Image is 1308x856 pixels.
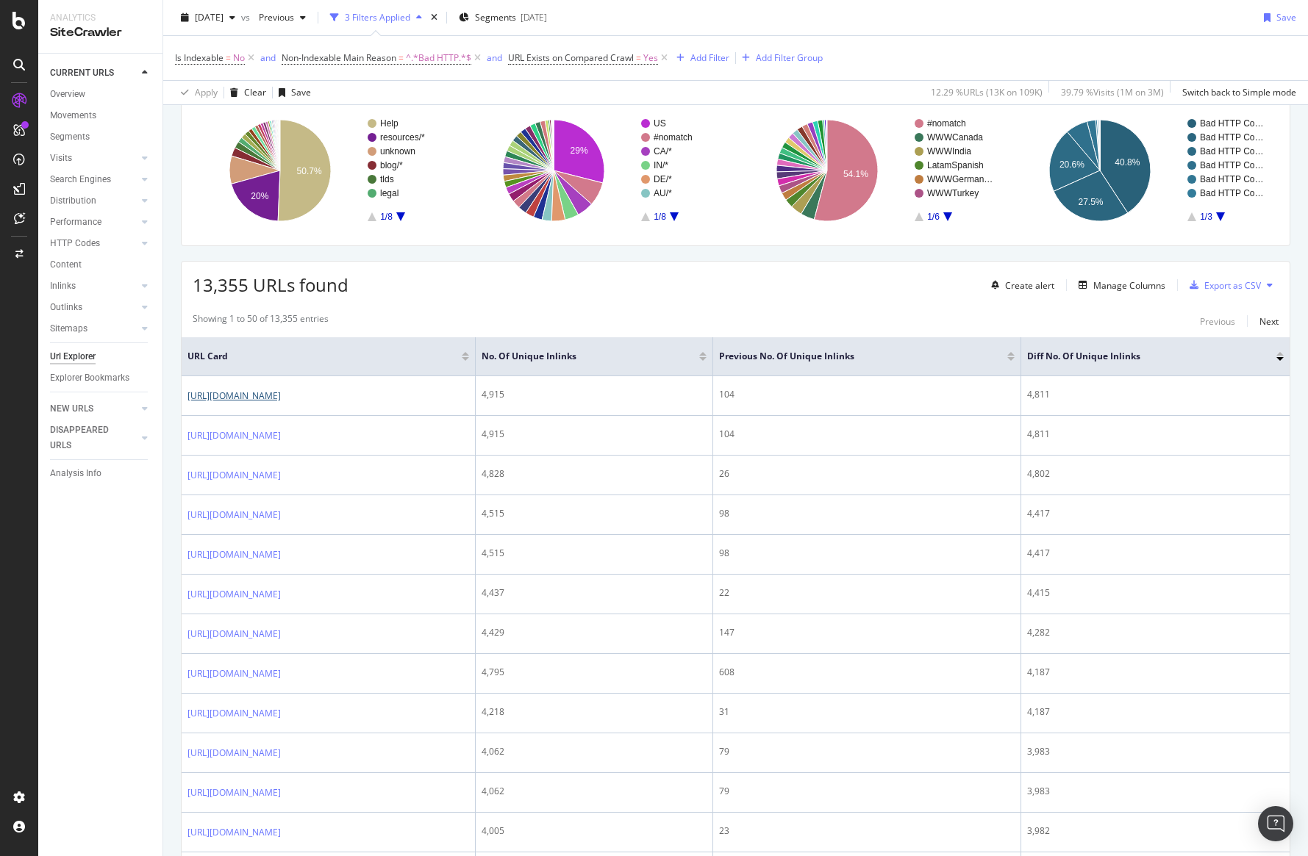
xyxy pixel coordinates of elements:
svg: A chart. [740,107,1006,234]
button: 3 Filters Applied [324,6,428,29]
div: Movements [50,108,96,123]
div: 4,187 [1027,666,1284,679]
button: [DATE] [175,6,241,29]
div: HTTP Codes [50,236,100,251]
a: Explorer Bookmarks [50,370,152,386]
div: SiteCrawler [50,24,151,41]
div: 98 [719,507,1015,520]
a: HTTP Codes [50,236,137,251]
text: 20.6% [1059,159,1084,170]
span: Non-Indexable Main Reason [282,51,396,64]
div: 4,828 [482,467,707,481]
button: Previous [253,6,312,29]
a: Distribution [50,193,137,209]
div: 4,417 [1027,507,1284,520]
text: Bad HTTP Co… [1200,188,1263,198]
span: = [399,51,404,64]
div: 4,187 [1027,705,1284,719]
a: Performance [50,215,137,230]
div: Open Intercom Messenger [1258,806,1293,841]
div: Analytics [50,12,151,24]
div: 4,811 [1027,428,1284,441]
button: Segments[DATE] [453,6,553,29]
div: 22 [719,586,1015,600]
text: Bad HTTP Co… [1200,118,1263,129]
button: Save [273,81,311,104]
div: 4,417 [1027,547,1284,560]
text: LatamSpanish [927,160,984,170]
span: Is Indexable [175,51,224,64]
div: 4,415 [1027,586,1284,600]
a: Inlinks [50,278,137,294]
a: [URL][DOMAIN_NAME] [187,666,281,681]
text: WWWIndia [927,146,971,157]
a: Sitemaps [50,321,137,337]
button: Add Filter Group [736,49,823,67]
button: Previous [1200,312,1235,330]
text: blog/* [380,160,403,170]
div: 4,005 [482,824,707,838]
div: NEW URLS [50,401,93,417]
button: Switch back to Simple mode [1176,81,1296,104]
div: 31 [719,705,1015,719]
a: Overview [50,87,152,102]
div: Outlinks [50,300,82,315]
div: Create alert [1005,279,1054,292]
span: No [233,48,245,68]
div: 104 [719,428,1015,441]
div: Previous [1200,315,1235,328]
a: Visits [50,151,137,166]
a: Url Explorer [50,349,152,364]
text: Bad HTTP Co… [1200,146,1263,157]
span: Previous No. of Unique Inlinks [719,350,985,363]
text: 1/8 [654,212,666,222]
text: 50.7% [297,166,322,176]
a: Movements [50,108,152,123]
text: Bad HTTP Co… [1200,132,1263,143]
div: Clear [244,86,266,98]
div: 3,983 [1027,745,1284,758]
text: Bad HTTP Co… [1200,160,1263,170]
span: Segments [475,11,516,24]
div: 4,515 [482,507,707,520]
div: Apply [195,86,218,98]
div: Analysis Info [50,466,101,481]
text: #nomatch [654,132,693,143]
text: #nomatch [927,118,966,129]
div: Visits [50,151,72,166]
text: resources/* [380,132,425,143]
text: WWWTurkey [927,188,979,198]
svg: A chart. [466,107,732,234]
span: ^.*Bad HTTP.*$ [406,48,471,68]
div: 39.79 % Visits ( 1M on 3M ) [1061,86,1164,98]
button: Manage Columns [1073,276,1165,294]
span: Diff No. of Unique Inlinks [1027,350,1254,363]
button: Next [1259,312,1279,330]
div: 4,515 [482,547,707,560]
div: 4,437 [482,586,707,600]
div: [DATE] [521,11,547,24]
a: [URL][DOMAIN_NAME] [187,389,281,403]
div: 4,915 [482,388,707,401]
div: times [428,10,440,25]
text: tlds [380,174,394,184]
div: 4,915 [482,428,707,441]
div: Save [1276,11,1296,24]
a: [URL][DOMAIN_NAME] [187,785,281,800]
text: 1/6 [927,212,940,222]
text: Help [380,118,399,129]
svg: A chart. [193,107,459,234]
span: = [636,51,641,64]
div: and [260,51,276,64]
a: Analysis Info [50,466,152,481]
button: Clear [224,81,266,104]
svg: A chart. [1012,107,1279,234]
div: 3 Filters Applied [345,11,410,24]
div: Next [1259,315,1279,328]
div: Switch back to Simple mode [1182,86,1296,98]
div: 104 [719,388,1015,401]
a: NEW URLS [50,401,137,417]
button: Add Filter [671,49,729,67]
div: 4,218 [482,705,707,719]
